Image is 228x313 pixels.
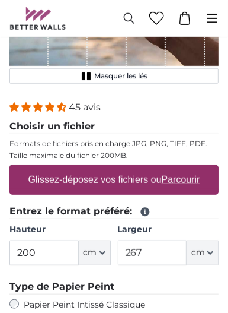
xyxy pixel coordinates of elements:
p: Taille maximale du fichier 200MB. [9,151,219,160]
legend: Type de Papier Peint [9,280,219,295]
span: 4.36 stars [9,102,69,113]
legend: Choisir un fichier [9,119,219,134]
button: cm [187,241,219,265]
label: Hauteur [9,224,111,236]
button: Masquer les lés [9,68,219,84]
p: Formats de fichiers pris en charge JPG, PNG, TIFF, PDF. [9,139,219,148]
img: Betterwalls [9,7,66,30]
span: cm [84,247,97,259]
span: cm [191,247,205,259]
u: Parcourir [162,175,200,185]
span: 45 avis [69,102,101,113]
label: Largeur [118,224,219,236]
span: Masquer les lés [95,71,148,81]
legend: Entrez le format préféré: [9,204,219,219]
label: Glissez-déposez vos fichiers ou [24,168,205,192]
button: cm [79,241,111,265]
